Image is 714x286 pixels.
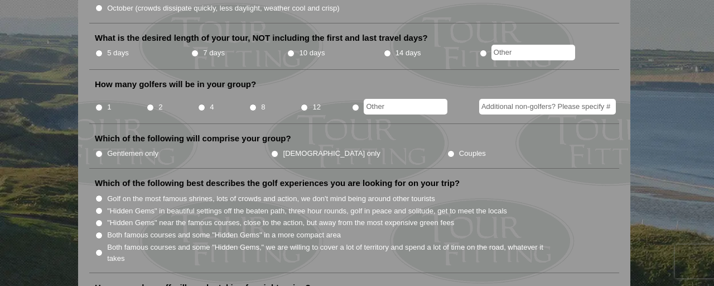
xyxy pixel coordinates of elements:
label: "Hidden Gems" in beautiful settings off the beaten path, three hour rounds, golf in peace and sol... [107,206,507,217]
input: Other [491,45,575,60]
label: 10 days [300,47,325,59]
label: Which of the following best describes the golf experiences you are looking for on your trip? [95,178,460,189]
label: Both famous courses and some "Hidden Gems" in a more compact area [107,230,341,241]
label: Both famous courses and some "Hidden Gems," we are willing to cover a lot of territory and spend ... [107,242,556,264]
label: "Hidden Gems" near the famous courses, close to the action, but away from the most expensive gree... [107,217,454,228]
label: 12 [312,102,321,113]
label: Gentlemen only [107,148,158,159]
input: Other [364,99,447,115]
label: Golf on the most famous shrines, lots of crowds and action, we don't mind being around other tour... [107,193,435,204]
label: Which of the following will comprise your group? [95,133,291,144]
input: Additional non-golfers? Please specify # [479,99,616,115]
label: October (crowds dissipate quickly, less daylight, weather cool and crisp) [107,3,340,14]
label: 14 days [395,47,421,59]
label: 8 [261,102,265,113]
label: What is the desired length of your tour, NOT including the first and last travel days? [95,32,428,44]
label: 5 days [107,47,129,59]
label: How many golfers will be in your group? [95,79,256,90]
label: 4 [210,102,214,113]
label: [DEMOGRAPHIC_DATA] only [283,148,380,159]
label: 7 days [203,47,225,59]
label: 1 [107,102,111,113]
label: Couples [459,148,486,159]
label: 2 [158,102,162,113]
